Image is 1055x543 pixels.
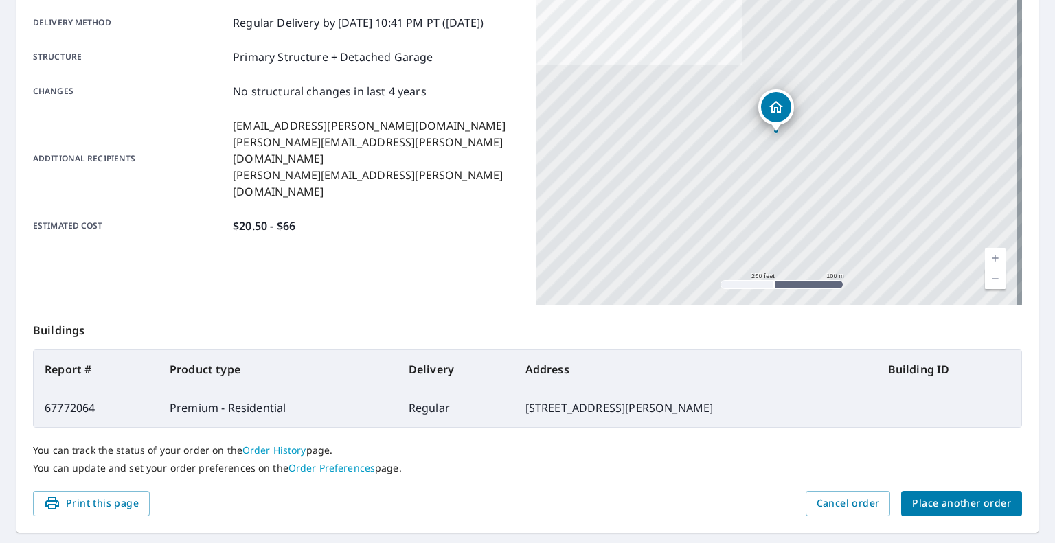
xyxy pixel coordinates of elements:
p: You can update and set your order preferences on the page. [33,462,1022,474]
span: Print this page [44,495,139,512]
button: Cancel order [806,491,891,516]
p: [PERSON_NAME][EMAIL_ADDRESS][PERSON_NAME][DOMAIN_NAME] [233,167,519,200]
th: Building ID [877,350,1021,389]
td: Premium - Residential [159,389,398,427]
p: Additional recipients [33,117,227,200]
p: [PERSON_NAME][EMAIL_ADDRESS][PERSON_NAME][DOMAIN_NAME] [233,134,519,167]
p: [EMAIL_ADDRESS][PERSON_NAME][DOMAIN_NAME] [233,117,519,134]
a: Current Level 17, Zoom In [985,248,1006,268]
div: Dropped pin, building 1, Residential property, 3703 Frankford Rd Dallas, TX 75287 [758,89,794,132]
p: Changes [33,83,227,100]
td: 67772064 [34,389,159,427]
p: You can track the status of your order on the page. [33,444,1022,457]
a: Order History [242,443,306,457]
a: Order Preferences [288,461,375,474]
td: Regular [398,389,514,427]
span: Place another order [912,495,1011,512]
p: Estimated cost [33,218,227,234]
th: Product type [159,350,398,389]
p: Primary Structure + Detached Garage [233,49,433,65]
td: [STREET_ADDRESS][PERSON_NAME] [514,389,877,427]
p: Delivery method [33,14,227,31]
th: Address [514,350,877,389]
p: Structure [33,49,227,65]
button: Place another order [901,491,1022,516]
th: Report # [34,350,159,389]
th: Delivery [398,350,514,389]
button: Print this page [33,491,150,516]
span: Cancel order [817,495,880,512]
p: Buildings [33,305,1022,349]
p: No structural changes in last 4 years [233,83,427,100]
p: $20.50 - $66 [233,218,295,234]
a: Current Level 17, Zoom Out [985,268,1006,289]
p: Regular Delivery by [DATE] 10:41 PM PT ([DATE]) [233,14,484,31]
